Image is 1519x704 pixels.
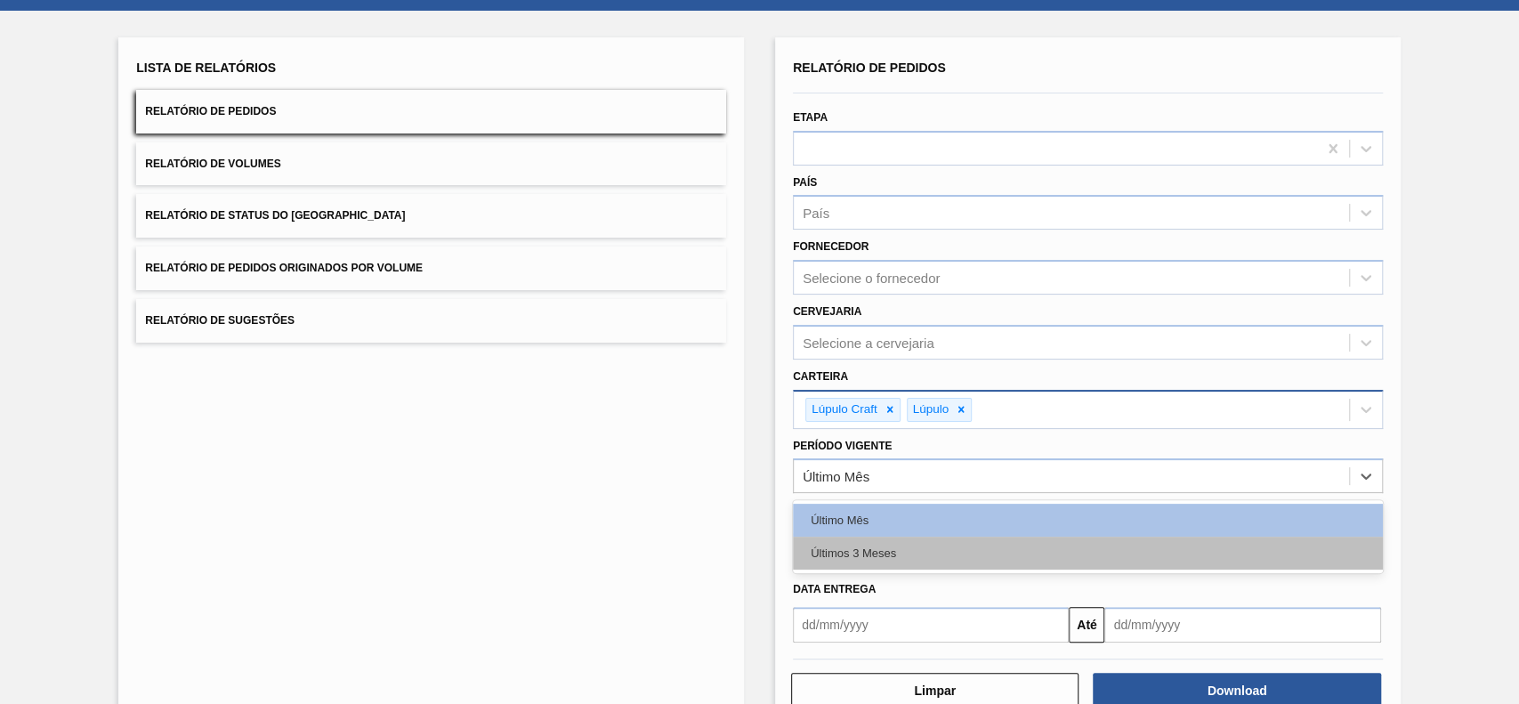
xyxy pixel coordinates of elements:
[793,440,892,452] label: Período Vigente
[793,370,848,383] label: Carteira
[793,504,1383,537] div: Último Mês
[145,314,295,327] span: Relatório de Sugestões
[145,158,280,170] span: Relatório de Volumes
[1069,607,1104,643] button: Até
[793,537,1383,570] div: Últimos 3 Meses
[136,299,726,343] button: Relatório de Sugestões
[793,583,876,595] span: Data entrega
[793,240,869,253] label: Fornecedor
[793,176,817,189] label: País
[793,305,861,318] label: Cervejaria
[803,206,829,221] div: País
[145,209,405,222] span: Relatório de Status do [GEOGRAPHIC_DATA]
[136,61,276,75] span: Lista de Relatórios
[136,247,726,290] button: Relatório de Pedidos Originados por Volume
[803,271,940,286] div: Selecione o fornecedor
[136,90,726,134] button: Relatório de Pedidos
[806,399,880,421] div: Lúpulo Craft
[145,105,276,117] span: Relatório de Pedidos
[136,142,726,186] button: Relatório de Volumes
[793,111,828,124] label: Etapa
[803,335,934,350] div: Selecione a cervejaria
[793,61,946,75] span: Relatório de Pedidos
[793,607,1069,643] input: dd/mm/yyyy
[1104,607,1380,643] input: dd/mm/yyyy
[908,399,952,421] div: Lúpulo
[803,469,869,484] div: Último Mês
[136,194,726,238] button: Relatório de Status do [GEOGRAPHIC_DATA]
[145,262,423,274] span: Relatório de Pedidos Originados por Volume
